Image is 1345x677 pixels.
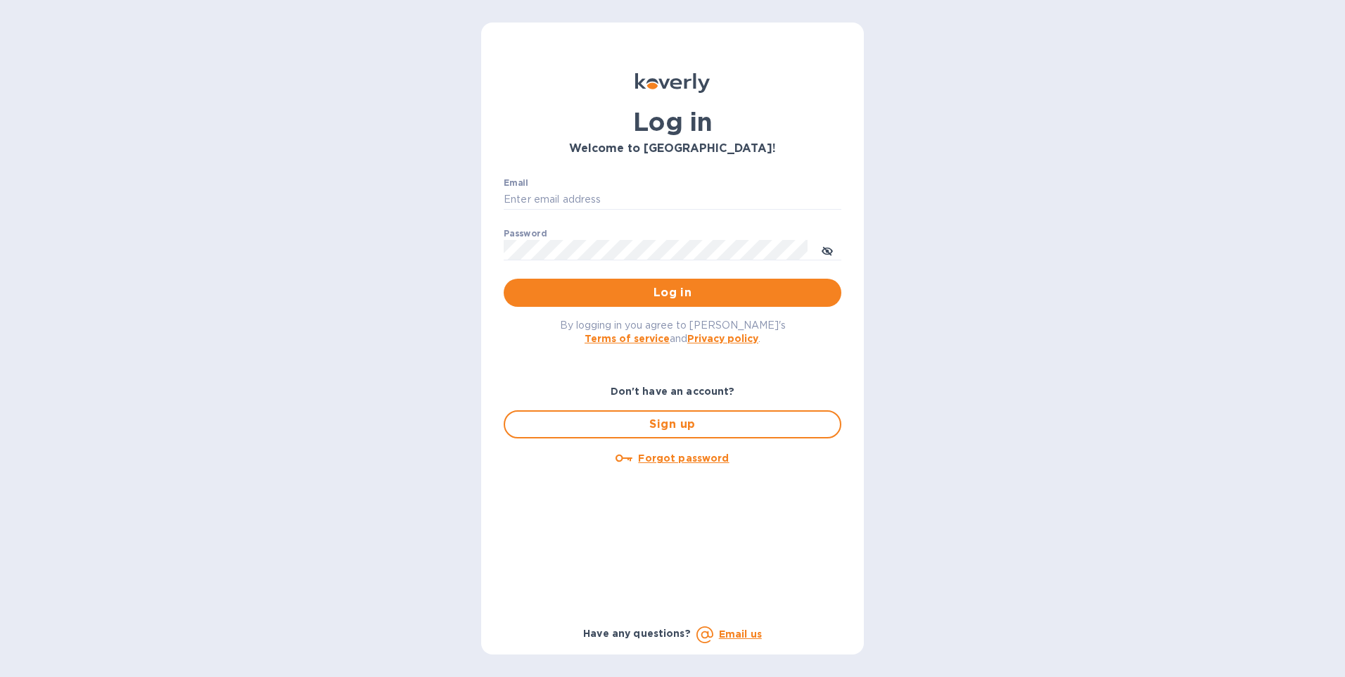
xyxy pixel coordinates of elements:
[504,179,528,187] label: Email
[611,386,735,397] b: Don't have an account?
[516,416,829,433] span: Sign up
[638,453,729,464] u: Forgot password
[687,333,758,344] a: Privacy policy
[515,284,830,301] span: Log in
[813,236,841,264] button: toggle password visibility
[504,189,841,210] input: Enter email address
[504,410,841,438] button: Sign up
[504,142,841,156] h3: Welcome to [GEOGRAPHIC_DATA]!
[504,107,841,137] h1: Log in
[583,628,691,639] b: Have any questions?
[560,319,786,344] span: By logging in you agree to [PERSON_NAME]'s and .
[635,73,710,93] img: Koverly
[504,229,547,238] label: Password
[585,333,670,344] a: Terms of service
[719,628,762,640] a: Email us
[504,279,841,307] button: Log in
